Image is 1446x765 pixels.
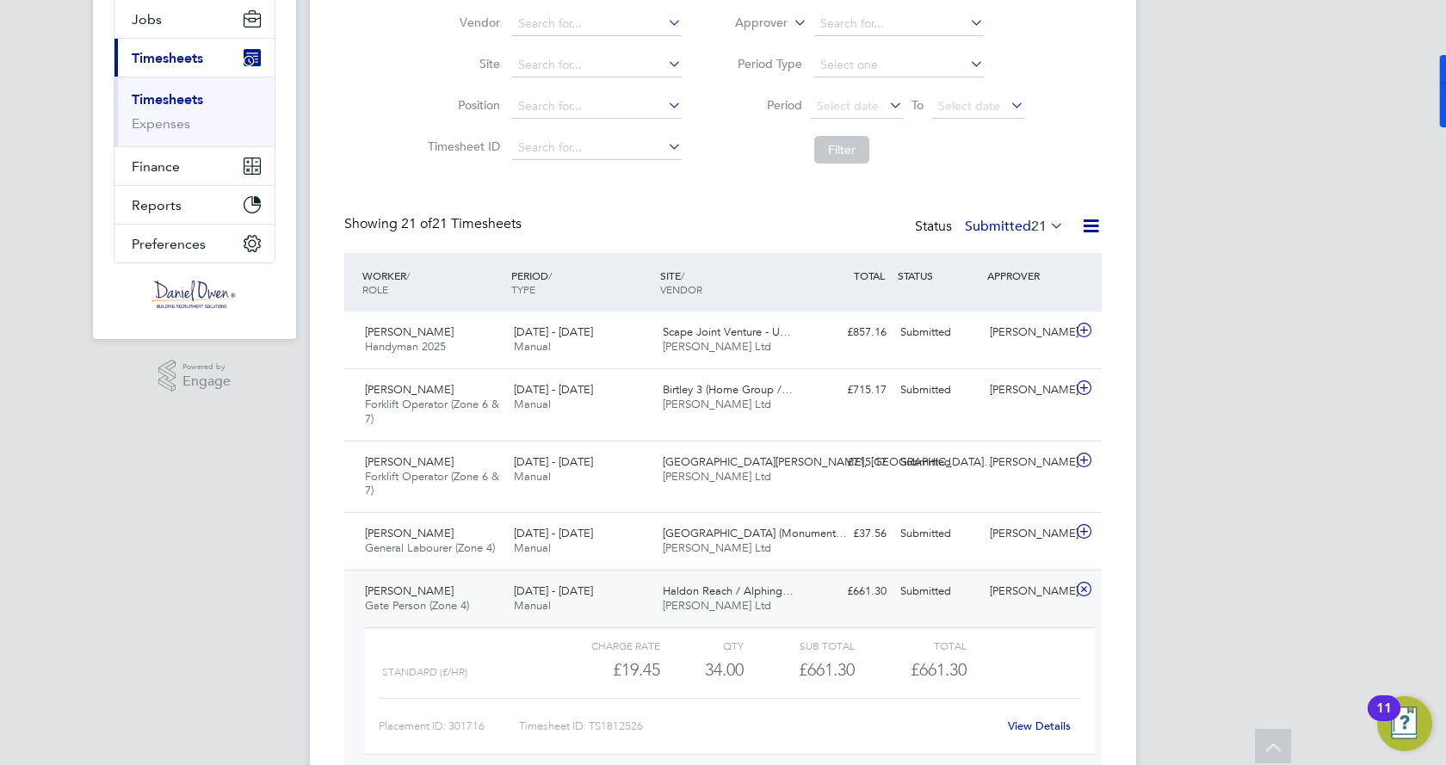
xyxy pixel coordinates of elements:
[983,577,1072,606] div: [PERSON_NAME]
[893,318,983,347] div: Submitted
[814,136,869,163] button: Filter
[915,215,1067,239] div: Status
[379,713,519,740] div: Placement ID: 301716
[401,215,522,232] span: 21 Timesheets
[817,98,879,114] span: Select date
[514,324,593,339] span: [DATE] - [DATE]
[855,635,966,656] div: Total
[365,469,499,498] span: Forklift Operator (Zone 6 & 7)
[893,520,983,548] div: Submitted
[660,656,744,684] div: 34.00
[514,397,551,411] span: Manual
[514,469,551,484] span: Manual
[663,540,771,555] span: [PERSON_NAME] Ltd
[744,635,855,656] div: Sub Total
[725,97,802,113] label: Period
[744,656,855,684] div: £661.30
[514,339,551,354] span: Manual
[938,98,1000,114] span: Select date
[1376,708,1392,731] div: 11
[814,53,984,77] input: Select one
[663,469,771,484] span: [PERSON_NAME] Ltd
[114,281,275,308] a: Go to home page
[549,635,660,656] div: Charge rate
[804,318,893,347] div: £857.16
[514,454,593,469] span: [DATE] - [DATE]
[365,339,446,354] span: Handyman 2025
[514,583,593,598] span: [DATE] - [DATE]
[906,94,929,116] span: To
[158,360,232,392] a: Powered byEngage
[1377,696,1432,751] button: Open Resource Center, 11 new notifications
[804,577,893,606] div: £661.30
[382,666,467,678] span: Standard (£/HR)
[423,139,500,154] label: Timesheet ID
[725,56,802,71] label: Period Type
[983,448,1072,477] div: [PERSON_NAME]
[514,526,593,540] span: [DATE] - [DATE]
[423,56,500,71] label: Site
[814,12,984,36] input: Search for...
[114,147,275,185] button: Finance
[182,374,231,389] span: Engage
[656,260,805,305] div: SITE
[983,260,1072,291] div: APPROVER
[893,577,983,606] div: Submitted
[507,260,656,305] div: PERIOD
[681,268,684,282] span: /
[512,53,682,77] input: Search for...
[512,95,682,119] input: Search for...
[362,282,388,296] span: ROLE
[132,11,162,28] span: Jobs
[663,598,771,613] span: [PERSON_NAME] Ltd
[132,236,206,252] span: Preferences
[151,281,238,308] img: danielowen-logo-retina.png
[358,260,507,305] div: WORKER
[514,598,551,613] span: Manual
[512,12,682,36] input: Search for...
[365,397,499,426] span: Forklift Operator (Zone 6 & 7)
[663,526,847,540] span: [GEOGRAPHIC_DATA] (Monument…
[893,260,983,291] div: STATUS
[182,360,231,374] span: Powered by
[854,268,885,282] span: TOTAL
[1031,218,1047,235] span: 21
[114,39,275,77] button: Timesheets
[132,91,203,108] a: Timesheets
[804,376,893,404] div: £715.17
[911,659,967,680] span: £661.30
[983,520,1072,548] div: [PERSON_NAME]
[663,382,793,397] span: Birtley 3 (Home Group /…
[365,583,454,598] span: [PERSON_NAME]
[514,540,551,555] span: Manual
[365,526,454,540] span: [PERSON_NAME]
[893,376,983,404] div: Submitted
[804,520,893,548] div: £37.56
[663,324,791,339] span: Scape Joint Venture - U…
[511,282,535,296] span: TYPE
[710,15,788,32] label: Approver
[114,186,275,224] button: Reports
[365,454,454,469] span: [PERSON_NAME]
[365,540,495,555] span: General Labourer (Zone 4)
[114,77,275,146] div: Timesheets
[512,136,682,160] input: Search for...
[132,158,180,175] span: Finance
[114,225,275,262] button: Preferences
[132,197,182,213] span: Reports
[344,215,525,233] div: Showing
[406,268,410,282] span: /
[132,50,203,66] span: Timesheets
[519,713,997,740] div: Timesheet ID: TS1812526
[660,635,744,656] div: QTY
[423,97,500,113] label: Position
[663,583,794,598] span: Haldon Reach / Alphing…
[660,282,702,296] span: VENDOR
[423,15,500,30] label: Vendor
[365,324,454,339] span: [PERSON_NAME]
[983,318,1072,347] div: [PERSON_NAME]
[365,598,469,613] span: Gate Person (Zone 4)
[893,448,983,477] div: Submitted
[663,397,771,411] span: [PERSON_NAME] Ltd
[965,218,1064,235] label: Submitted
